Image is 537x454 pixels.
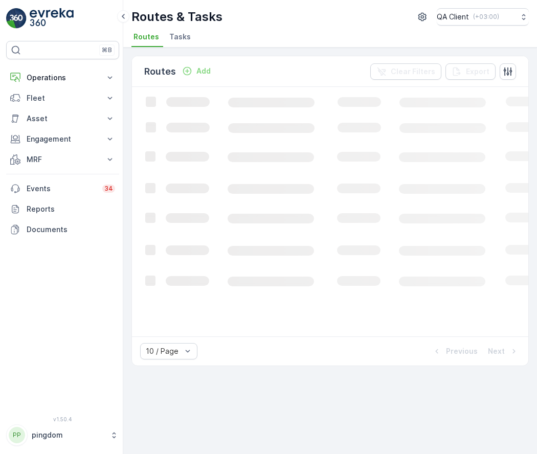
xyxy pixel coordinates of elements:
button: Clear Filters [370,63,441,80]
button: Asset [6,108,119,129]
p: Clear Filters [391,66,435,77]
p: 34 [104,185,113,193]
button: Engagement [6,129,119,149]
a: Reports [6,199,119,219]
p: Next [488,346,505,356]
button: QA Client(+03:00) [437,8,529,26]
p: pingdom [32,430,105,440]
p: QA Client [437,12,469,22]
p: Operations [27,73,99,83]
p: Export [466,66,489,77]
p: Engagement [27,134,99,144]
span: v 1.50.4 [6,416,119,422]
div: PP [9,427,25,443]
p: Documents [27,224,115,235]
button: PPpingdom [6,424,119,446]
p: ⌘B [102,46,112,54]
button: Fleet [6,88,119,108]
img: logo_light-DOdMpM7g.png [30,8,74,29]
p: Previous [446,346,478,356]
img: logo [6,8,27,29]
p: Asset [27,113,99,124]
p: Reports [27,204,115,214]
button: Export [445,63,496,80]
button: Add [178,65,215,77]
a: Documents [6,219,119,240]
p: Fleet [27,93,99,103]
p: Routes [144,64,176,79]
button: Previous [431,345,479,357]
button: Next [487,345,520,357]
p: ( +03:00 ) [473,13,499,21]
p: MRF [27,154,99,165]
p: Events [27,184,96,194]
button: MRF [6,149,119,170]
a: Events34 [6,178,119,199]
p: Add [196,66,211,76]
span: Tasks [169,32,191,42]
button: Operations [6,67,119,88]
span: Routes [133,32,159,42]
p: Routes & Tasks [131,9,222,25]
